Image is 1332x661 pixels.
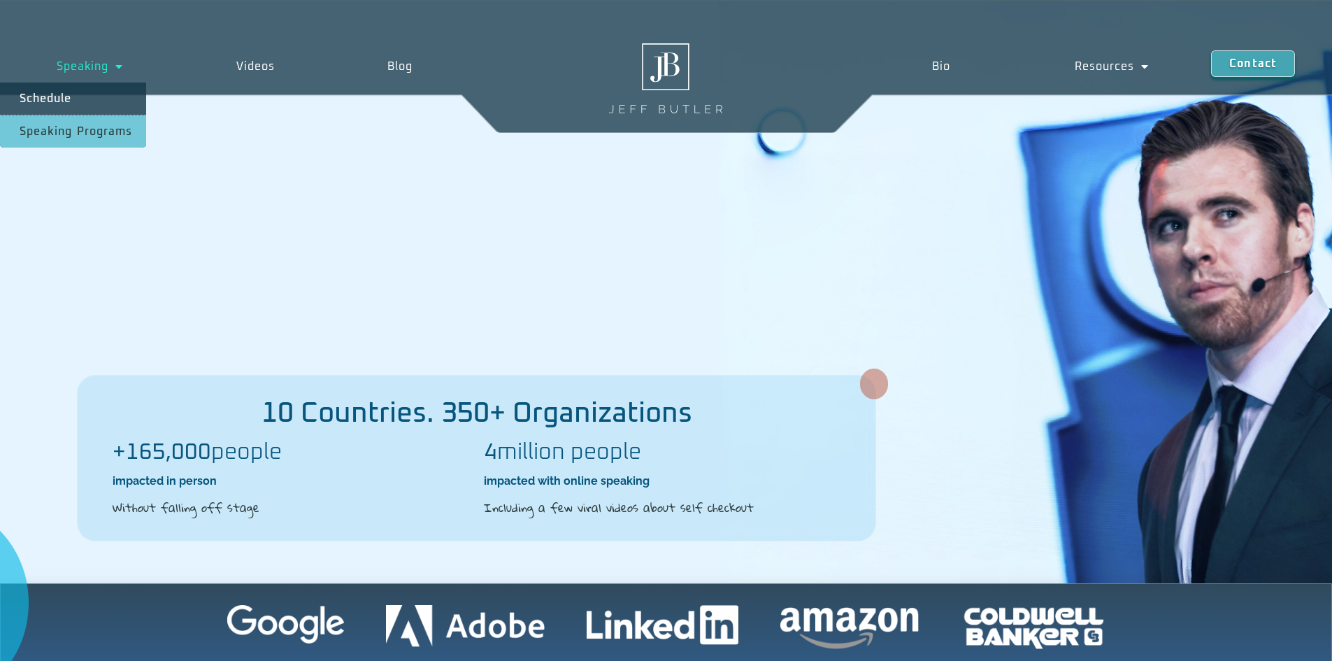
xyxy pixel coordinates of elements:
h2: Including a few viral videos about self checkout [484,499,841,517]
b: 4 [484,441,497,464]
span: Contact [1229,58,1277,69]
h2: 10 Countries. 350+ Organizations [78,399,875,427]
b: +165,000 [113,441,211,464]
h2: million people [484,441,841,464]
a: Contact [1211,50,1295,77]
h2: Without falling off stage [113,499,470,517]
h2: impacted in person [113,474,470,489]
a: Videos [180,50,331,83]
nav: Menu [869,50,1211,83]
h2: people [113,441,470,464]
a: Bio [869,50,1012,83]
a: Resources [1012,50,1211,83]
h2: impacted with online speaking [484,474,841,489]
a: Blog [331,50,470,83]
